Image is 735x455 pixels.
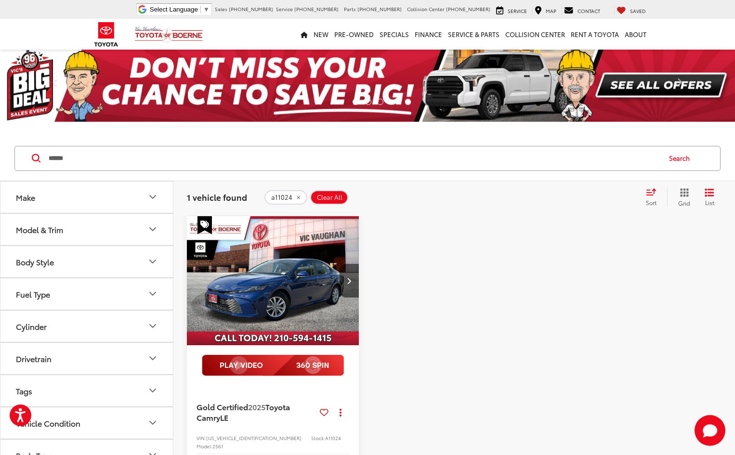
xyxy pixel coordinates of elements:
span: Grid [678,199,690,207]
span: Special [197,216,212,234]
div: Vehicle Condition [16,418,80,428]
div: Body Style [16,257,54,266]
span: [PHONE_NUMBER] [229,5,273,13]
span: ​ [200,6,201,13]
span: ▼ [203,6,210,13]
a: Finance [412,19,445,50]
a: Service [494,5,529,15]
button: Fuel TypeFuel Type [0,278,174,310]
a: New [311,19,331,50]
button: Model & TrimModel & Trim [0,214,174,245]
div: Drivetrain [16,354,52,363]
span: Stock: [311,434,325,442]
span: Gold Certified [197,401,248,412]
button: Clear All [310,190,348,205]
a: Map [532,5,559,15]
a: Collision Center [502,19,568,50]
span: VIN: [197,434,206,442]
div: Fuel Type [16,289,50,299]
div: Cylinder [16,322,47,331]
button: Vehicle ConditionVehicle Condition [0,407,174,439]
span: Collision Center [407,5,445,13]
div: 2025 Toyota Camry LE 0 [186,216,360,345]
img: 2025 Toyota Camry LE [186,216,360,346]
button: Search [660,146,704,170]
button: Body StyleBody Style [0,246,174,277]
a: Gold Certified2025Toyota CamryLE [197,402,316,423]
span: Service [508,7,527,14]
button: Actions [332,403,349,420]
div: Body Style [147,256,158,267]
div: Make [147,191,158,203]
span: Service [276,5,293,13]
a: Service & Parts: Opens in a new tab [445,19,502,50]
button: Next image [340,264,359,298]
button: DrivetrainDrivetrain [0,343,174,374]
div: Drivetrain [147,352,158,364]
a: Specials [377,19,412,50]
span: Map [546,7,556,14]
img: Toyota [88,19,124,50]
span: A11024 [325,434,341,442]
span: Sort [646,198,656,207]
a: My Saved Vehicles [614,5,648,15]
span: Select Language [150,6,198,13]
span: Saved [630,7,646,14]
span: 1 vehicle found [187,191,247,203]
span: LE [220,412,228,423]
button: List View [697,188,722,207]
div: Cylinder [147,320,158,332]
span: 2561 [212,442,223,450]
button: Toggle Chat Window [695,415,725,446]
a: Pre-Owned [331,19,377,50]
img: full motion video [202,355,344,376]
a: Select Language​ [150,6,210,13]
span: dropdown dots [340,408,341,416]
span: List [705,198,714,207]
input: Search by Make, Model, or Keyword [48,147,660,170]
span: [PHONE_NUMBER] [357,5,402,13]
div: Fuel Type [147,288,158,299]
span: Clear All [317,194,342,201]
div: Tags [16,386,32,395]
span: Sales [215,5,227,13]
img: Vic Vaughan Toyota of Boerne [134,26,203,43]
svg: Start Chat [695,415,725,446]
div: Tags [147,385,158,396]
span: Contact [577,7,600,14]
div: Model & Trim [16,225,63,234]
a: 2025 Toyota Camry LE2025 Toyota Camry LE2025 Toyota Camry LE2025 Toyota Camry LE [186,216,360,345]
span: Model: [197,442,212,450]
a: About [622,19,649,50]
span: [US_VEHICLE_IDENTIFICATION_NUMBER] [206,434,302,442]
button: Select sort value [641,188,667,207]
button: CylinderCylinder [0,311,174,342]
button: remove a11024 [264,190,307,205]
a: Contact [562,5,603,15]
span: [PHONE_NUMBER] [446,5,490,13]
span: a11024 [271,194,292,201]
span: [PHONE_NUMBER] [294,5,339,13]
span: Toyota Camry [197,401,290,423]
div: Make [16,193,35,202]
button: Grid View [667,188,697,207]
div: Model & Trim [147,223,158,235]
button: TagsTags [0,375,174,406]
span: Parts [344,5,356,13]
div: Vehicle Condition [147,417,158,429]
button: MakeMake [0,182,174,213]
span: 2025 [248,401,265,412]
a: Rent a Toyota [568,19,622,50]
a: Home [298,19,311,50]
